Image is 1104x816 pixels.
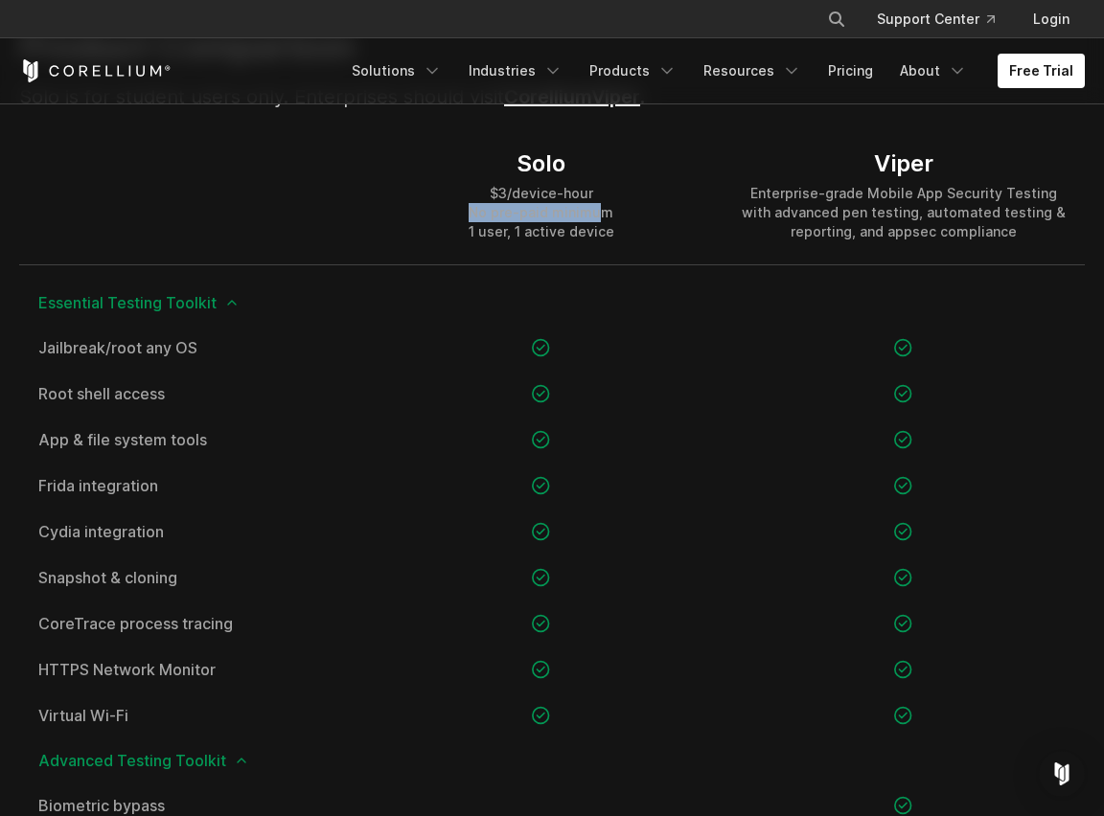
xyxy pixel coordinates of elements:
a: HTTPS Network Monitor [38,662,341,677]
a: Viper [591,85,640,108]
a: Solutions [340,54,453,88]
a: Cydia integration [38,524,341,539]
div: $3/device-hour No pre-paid minimum 1 user, 1 active device [469,184,614,241]
a: Resources [692,54,813,88]
a: Frida integration [38,478,341,493]
div: Viper [742,149,1066,178]
a: Root shell access [38,386,341,401]
a: Jailbreak/root any OS [38,340,341,355]
a: Snapshot & cloning [38,570,341,585]
a: Products [578,54,688,88]
a: Support Center [862,2,1010,36]
a: App & file system tools [38,432,341,447]
span: Essential Testing Toolkit [38,295,1066,310]
a: CoreTrace process tracing [38,616,341,631]
span: Solo is for student users only. Enterprises should visit [19,85,591,108]
a: Biometric bypass [38,798,341,813]
button: Search [819,2,854,36]
a: Virtual Wi-Fi [38,708,341,723]
a: Pricing [816,54,885,88]
div: Navigation Menu [340,54,1085,88]
div: Solo [469,149,614,178]
a: Corellium [504,85,591,108]
a: Industries [457,54,574,88]
a: Corellium Home [19,59,172,82]
a: About [888,54,978,88]
div: Enterprise-grade Mobile App Security Testing with advanced pen testing, automated testing & repor... [742,184,1066,241]
span: Advanced Testing Toolkit [38,753,1066,768]
div: Open Intercom Messenger [1039,751,1085,797]
a: Free Trial [998,54,1085,88]
span: . [591,85,645,108]
div: Navigation Menu [804,2,1085,36]
a: Login [1018,2,1085,36]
